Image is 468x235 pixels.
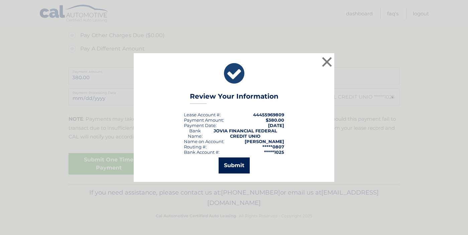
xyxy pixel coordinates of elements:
[184,123,217,128] div: :
[184,128,206,139] div: Bank Name:
[266,117,284,123] span: $380.00
[184,117,224,123] div: Payment Amount:
[184,112,221,117] div: Lease Account #:
[214,128,277,139] strong: JOVIA FINANCIAL FEDERAL CREDIT UNIO
[184,139,224,144] div: Name on Account:
[184,144,207,149] div: Routing #:
[219,157,250,173] button: Submit
[320,55,334,69] button: ×
[184,149,220,155] div: Bank Account #:
[253,112,284,117] strong: 44455969809
[184,123,216,128] span: Payment Date
[190,92,278,104] h3: Review Your Information
[268,123,284,128] span: [DATE]
[245,139,284,144] strong: [PERSON_NAME]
